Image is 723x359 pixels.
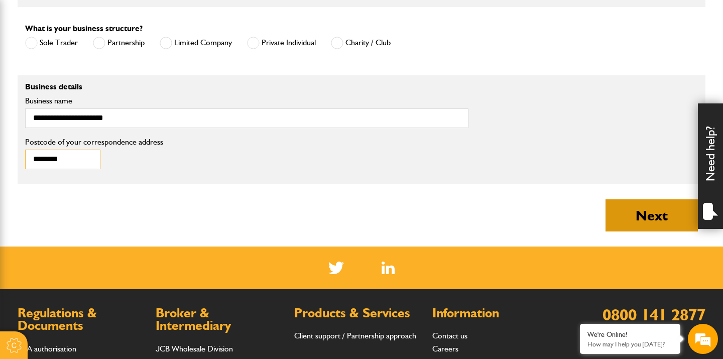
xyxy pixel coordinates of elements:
[25,37,78,49] label: Sole Trader
[52,56,169,69] div: Chat with us now
[294,307,422,320] h2: Products & Services
[13,123,183,145] input: Enter your email address
[698,103,723,229] div: Need help?
[328,262,344,274] img: Twitter
[25,97,468,105] label: Business name
[382,262,395,274] img: Linked In
[331,37,391,49] label: Charity / Club
[165,5,189,29] div: Minimize live chat window
[156,344,233,353] a: JCB Wholesale Division
[587,340,673,348] p: How may I help you today?
[432,331,467,340] a: Contact us
[13,93,183,115] input: Enter your last name
[137,282,182,295] em: Start Chat
[432,307,560,320] h2: Information
[602,305,705,324] a: 0800 141 2877
[13,152,183,174] input: Enter your phone number
[156,307,284,332] h2: Broker & Intermediary
[25,25,143,33] label: What is your business structure?
[25,138,178,146] label: Postcode of your correspondence address
[13,182,183,273] textarea: Type your message and hit 'Enter'
[18,344,76,353] a: FCA authorisation
[587,330,673,339] div: We're Online!
[93,37,145,49] label: Partnership
[25,83,468,91] p: Business details
[294,331,416,340] a: Client support / Partnership approach
[160,37,232,49] label: Limited Company
[432,344,458,353] a: Careers
[606,199,698,231] button: Next
[382,262,395,274] a: LinkedIn
[247,37,316,49] label: Private Individual
[17,56,42,70] img: d_20077148190_company_1631870298795_20077148190
[18,307,146,332] h2: Regulations & Documents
